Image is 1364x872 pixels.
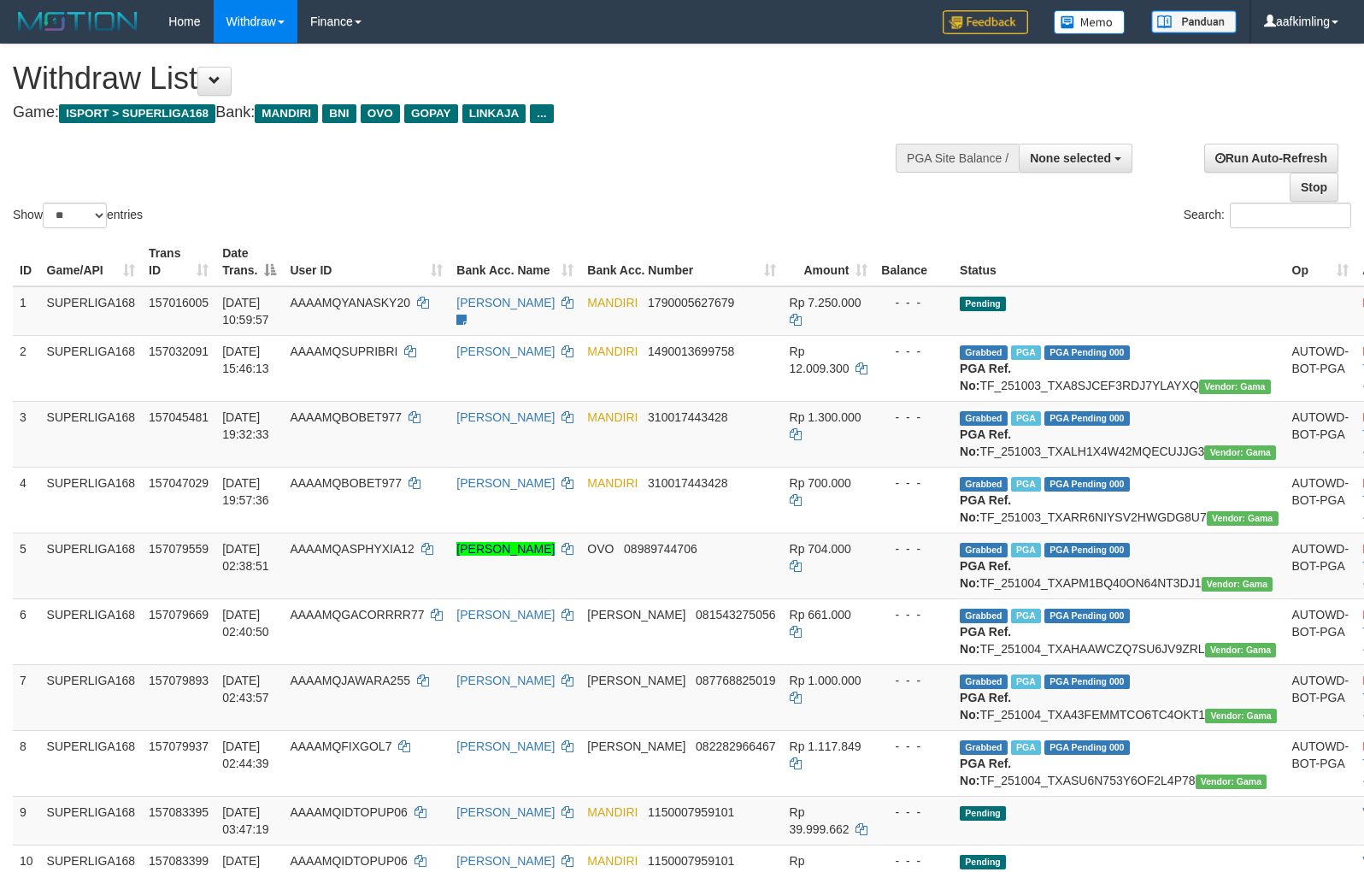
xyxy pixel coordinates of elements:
h4: Game: Bank: [13,104,892,121]
select: Showentries [43,203,107,228]
div: - - - [881,474,946,492]
span: Copy 1790005627679 to clipboard [648,296,734,309]
span: MANDIRI [587,296,638,309]
span: MANDIRI [255,104,318,123]
span: [DATE] 19:32:33 [222,410,269,441]
td: 3 [13,401,40,467]
a: [PERSON_NAME] [456,345,555,358]
img: MOTION_logo.png [13,9,143,34]
td: AUTOWD-BOT-PGA [1285,401,1356,467]
span: 157079937 [149,739,209,753]
td: 6 [13,598,40,664]
a: [PERSON_NAME] [456,608,555,622]
td: AUTOWD-BOT-PGA [1285,467,1356,533]
td: 9 [13,796,40,845]
th: Trans ID: activate to sort column ascending [142,238,215,286]
span: AAAAMQFIXGOL7 [290,739,391,753]
span: [DATE] 02:44:39 [222,739,269,770]
span: Rp 1.300.000 [790,410,861,424]
td: 1 [13,286,40,336]
div: - - - [881,343,946,360]
td: 7 [13,664,40,730]
span: [DATE] 02:38:51 [222,542,269,573]
span: PGA Pending [1044,477,1130,492]
span: Rp 1.117.849 [790,739,861,753]
span: OVO [361,104,400,123]
span: Rp 12.009.300 [790,345,850,375]
td: TF_251003_TXALH1X4W42MQECUJJG3 [953,401,1285,467]
span: 157079559 [149,542,209,556]
b: PGA Ref. No: [960,691,1011,722]
th: Balance [874,238,953,286]
a: Stop [1290,173,1338,202]
b: PGA Ref. No: [960,757,1011,787]
span: Rp 39.999.662 [790,805,850,836]
span: LINKAJA [462,104,526,123]
a: [PERSON_NAME] [456,476,555,490]
td: TF_251004_TXAHAAWCZQ7SU6JV9ZRL [953,598,1285,664]
span: Rp 1.000.000 [790,674,861,687]
span: Vendor URL: https://trx31.1velocity.biz [1205,643,1277,657]
span: Copy 310017443428 to clipboard [648,410,727,424]
span: AAAAMQSUPRIBRI [290,345,397,358]
span: AAAAMQIDTOPUP06 [290,805,407,819]
td: AUTOWD-BOT-PGA [1285,533,1356,598]
span: Grabbed [960,609,1008,623]
td: 4 [13,467,40,533]
span: Marked by aafandaneth [1011,543,1041,557]
span: Copy 08989744706 to clipboard [624,542,697,556]
td: SUPERLIGA168 [40,467,143,533]
span: Copy 310017443428 to clipboard [648,476,727,490]
a: [PERSON_NAME] [456,296,555,309]
span: PGA Pending [1044,543,1130,557]
span: BNI [322,104,356,123]
span: 157079893 [149,674,209,687]
span: Copy 082282966467 to clipboard [696,739,775,753]
span: AAAAMQGACORRRR77 [290,608,424,622]
span: Rp 661.000 [790,608,851,622]
th: Game/API: activate to sort column ascending [40,238,143,286]
th: ID [13,238,40,286]
span: 157032091 [149,345,209,358]
div: - - - [881,294,946,311]
span: 157083399 [149,854,209,868]
span: AAAAMQASPHYXIA12 [290,542,414,556]
span: MANDIRI [587,345,638,358]
img: Button%20Memo.svg [1054,10,1126,34]
span: Vendor URL: https://trx31.1velocity.biz [1205,709,1277,723]
td: SUPERLIGA168 [40,664,143,730]
span: PGA Pending [1044,675,1130,689]
img: Feedback.jpg [943,10,1028,34]
span: Vendor URL: https://trx31.1velocity.biz [1199,380,1271,394]
span: Grabbed [960,675,1008,689]
a: [PERSON_NAME] [456,674,555,687]
span: [DATE] 10:59:57 [222,296,269,327]
span: [DATE] 19:57:36 [222,476,269,507]
span: Copy 1490013699758 to clipboard [648,345,734,358]
span: Grabbed [960,345,1008,360]
a: [PERSON_NAME] [456,739,555,753]
b: PGA Ref. No: [960,427,1011,458]
td: AUTOWD-BOT-PGA [1285,598,1356,664]
b: PGA Ref. No: [960,559,1011,590]
td: SUPERLIGA168 [40,286,143,336]
span: Grabbed [960,411,1008,426]
span: PGA Pending [1044,609,1130,623]
td: AUTOWD-BOT-PGA [1285,730,1356,796]
span: Marked by aafandaneth [1011,740,1041,755]
span: Vendor URL: https://trx31.1velocity.biz [1202,577,1273,592]
span: ISPORT > SUPERLIGA168 [59,104,215,123]
span: [DATE] 02:40:50 [222,608,269,639]
span: 157047029 [149,476,209,490]
span: MANDIRI [587,410,638,424]
td: AUTOWD-BOT-PGA [1285,664,1356,730]
a: [PERSON_NAME] [456,410,555,424]
a: Run Auto-Refresh [1204,144,1338,173]
span: Grabbed [960,543,1008,557]
div: - - - [881,804,946,821]
th: Bank Acc. Name: activate to sort column ascending [450,238,580,286]
div: - - - [881,409,946,426]
span: Copy 1150007959101 to clipboard [648,854,734,868]
div: - - - [881,606,946,623]
span: PGA Pending [1044,740,1130,755]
